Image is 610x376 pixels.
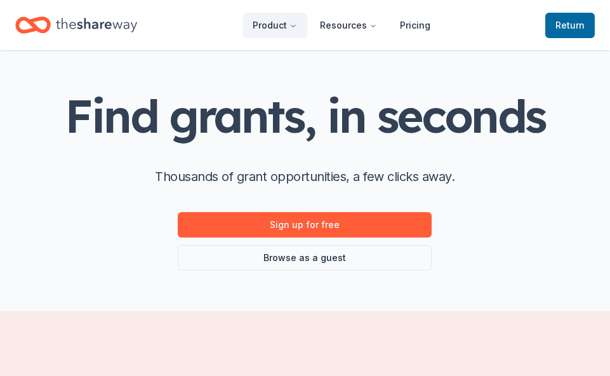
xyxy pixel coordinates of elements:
[390,13,441,38] a: Pricing
[155,166,454,187] p: Thousands of grant opportunities, a few clicks away.
[242,13,307,38] button: Product
[15,10,137,40] a: Home
[65,91,545,141] h1: Find grants, in seconds
[545,13,595,38] a: Return
[178,245,432,271] a: Browse as a guest
[242,10,441,40] nav: Main
[555,18,585,33] span: Return
[178,212,432,238] a: Sign up for free
[310,13,387,38] button: Resources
